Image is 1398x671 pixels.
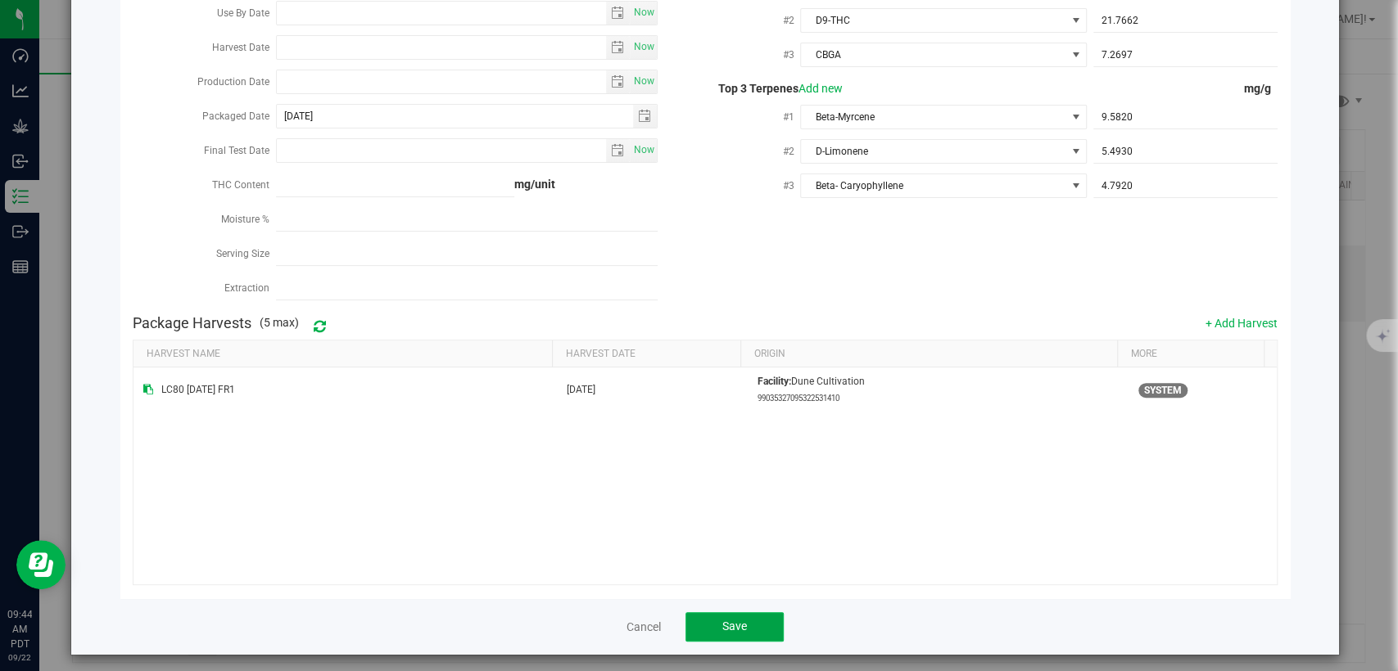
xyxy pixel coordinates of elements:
[606,36,630,59] span: select
[801,43,1065,66] span: CBGA
[630,139,657,162] span: select
[1206,315,1278,331] button: + Add Harvest
[16,540,66,589] iframe: Resource center
[212,33,276,62] label: Harvest Date
[799,82,843,95] a: Add new
[1117,340,1264,368] th: More
[1093,140,1278,163] input: 5.4930
[782,40,800,70] label: #3
[630,35,658,59] span: Set Current date
[705,82,843,95] span: Top 3 Terpenes
[630,1,658,25] span: Set Current date
[606,2,630,25] span: select
[260,314,299,331] span: (5 max)
[801,174,1065,197] span: Beta- Caryophyllene
[722,619,747,633] span: Save
[630,36,657,59] span: select
[801,140,1065,163] span: D-Limonene
[133,340,552,368] th: Harvest Name
[216,239,276,268] label: Serving Size
[782,137,800,166] label: #2
[133,315,251,331] h4: Package Harvests
[552,340,740,368] th: Harvest Date
[685,612,784,642] button: Save
[1138,383,1188,398] span: This harvest was probably harvested in Flourish. If your company is integrated with METRC, it cou...
[197,67,276,97] label: Production Date
[514,178,555,191] strong: mg/unit
[606,139,630,162] span: select
[801,9,1065,32] span: D9-THC
[221,205,276,234] label: Moisture %
[161,382,235,398] span: LC80 [DATE] FR1
[1093,9,1278,32] input: 21.7662
[224,273,276,303] label: Extraction
[557,367,748,412] td: [DATE]
[801,106,1065,128] span: Beta-Myrcene
[627,619,661,635] a: Cancel
[630,2,657,25] span: select
[630,70,658,93] span: Set Current date
[782,171,800,200] label: #3
[204,136,276,165] label: Final Test Date
[1093,106,1278,128] input: 9.5820
[740,340,1117,368] th: Origin
[630,138,658,162] span: Set Current date
[782,102,800,132] label: #1
[606,70,630,93] span: select
[782,6,800,35] label: #2
[1093,43,1278,66] input: 7.2697
[630,70,657,93] span: select
[758,394,839,403] small: 99035327095322531410
[758,374,1119,405] div: Dune Cultivation
[1093,174,1278,197] input: 4.7920
[633,105,657,128] span: select
[1244,82,1278,95] span: mg/g
[202,101,276,131] label: Packaged Date
[758,376,791,387] strong: Facility:
[212,170,276,200] label: THC Content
